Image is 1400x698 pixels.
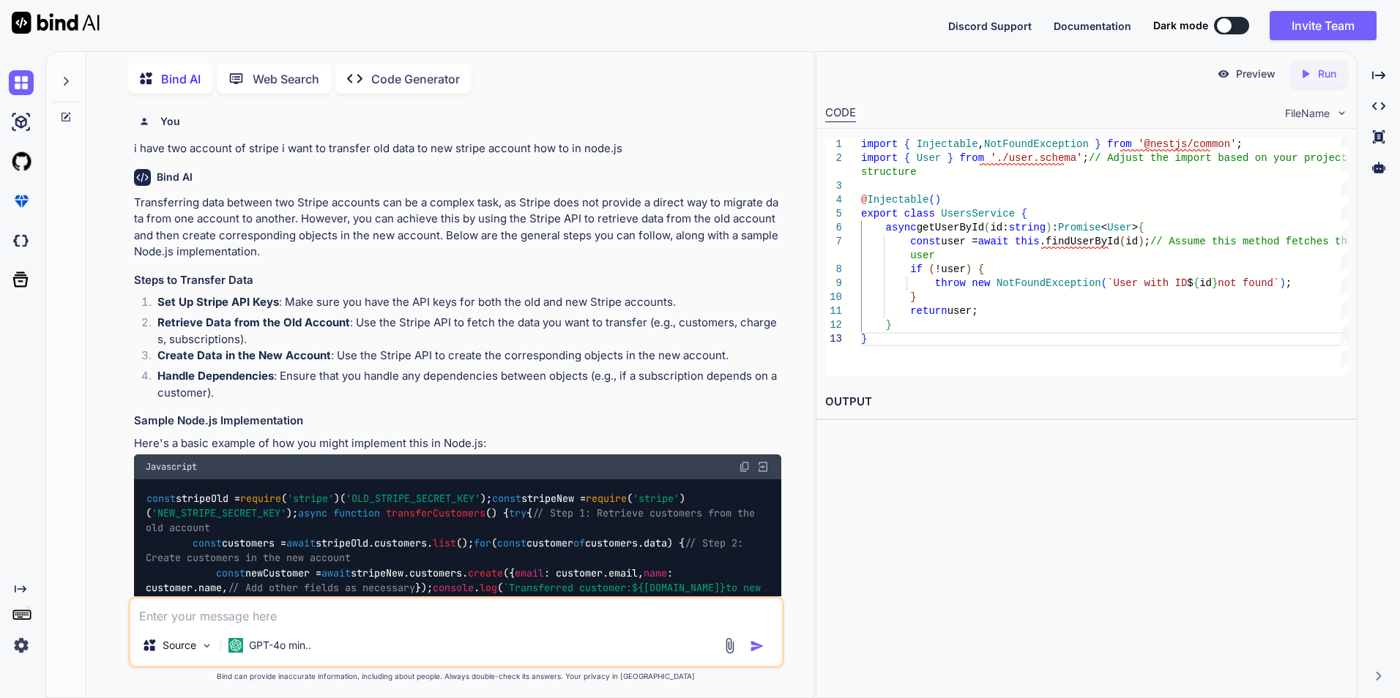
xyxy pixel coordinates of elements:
[608,566,638,579] span: email
[941,208,1015,219] span: UsersService
[886,222,917,233] span: async
[1336,107,1348,119] img: chevron down
[941,236,978,247] span: user =
[739,461,751,473] img: copy
[157,368,781,401] p: : Ensure that you handle any dependencies between objects (e.g., if a subscription depends on a c...
[1285,106,1330,121] span: FileName
[157,315,781,348] p: : Use the Stripe API to fetch the data you want to transfer (e.g., customers, charges, subscripti...
[644,566,667,579] span: name
[861,194,867,206] span: @
[825,277,842,290] div: 9
[492,492,521,505] span: const
[134,272,781,289] h3: Steps to Transfer Data
[161,70,201,88] p: Bind AI
[917,152,942,164] span: User
[750,639,764,653] img: icon
[935,194,941,206] span: )
[1194,277,1199,289] span: {
[1052,222,1058,233] span: :
[978,138,984,150] span: ,
[1236,67,1276,81] p: Preview
[1218,277,1279,289] span: not found`
[1138,222,1144,233] span: {
[632,581,726,594] span: ${[DOMAIN_NAME]}
[1101,277,1107,289] span: (
[904,138,910,150] span: {
[1021,208,1027,219] span: {
[825,318,842,332] div: 12
[928,194,934,206] span: (
[948,18,1032,34] button: Discord Support
[1015,236,1040,247] span: this
[1144,236,1150,247] span: ;
[861,208,898,219] span: export
[910,291,916,303] span: }
[990,222,1008,233] span: id:
[917,222,984,233] span: getUserById
[904,208,935,219] span: class
[134,413,781,429] h3: Sample Node.js Implementation
[928,263,934,275] span: (
[157,294,781,311] p: : Make sure you have the API keys for both the old and new Stripe accounts.
[633,492,679,505] span: 'stripe'
[134,195,781,260] p: Transferring data between two Stripe accounts can be a complex task, as Stripe does not provide a...
[134,140,781,157] p: i have two account of stripe i want to transfer old data to new stripe account how to in node.js
[861,152,898,164] span: import
[152,506,286,519] span: 'NEW_STRIPE_SECRET_KEY'
[1046,222,1051,233] span: )
[573,536,585,549] span: of
[1058,222,1101,233] span: Promise
[825,290,842,304] div: 10
[298,506,327,519] span: async
[984,138,1089,150] span: NotFoundException
[825,193,842,207] div: 4
[1054,20,1131,32] span: Documentation
[861,333,867,345] span: }
[146,536,749,564] span: // Step 2: Create customers in the new account
[825,263,842,277] div: 8
[9,189,34,214] img: premium
[333,506,380,519] span: function
[910,236,941,247] span: const
[978,263,984,275] span: {
[201,639,213,652] img: Pick Models
[371,70,460,88] p: Code Generator
[9,633,34,658] img: settings
[972,277,990,289] span: new
[910,263,923,275] span: if
[1101,222,1107,233] span: <
[1237,138,1243,150] span: ;
[9,149,34,174] img: githubLight
[861,138,898,150] span: import
[346,492,480,505] span: 'OLD_STRIPE_SECRET_KEY'
[910,249,935,261] span: user
[474,536,491,549] span: for
[157,348,331,362] strong: Create Data in the New Account
[1120,236,1125,247] span: (
[1318,67,1336,81] p: Run
[216,566,245,579] span: const
[374,536,427,549] span: customers
[1153,18,1208,33] span: Dark mode
[1199,277,1212,289] span: id
[825,304,842,318] div: 11
[468,566,503,579] span: create
[1054,18,1131,34] button: Documentation
[1089,152,1347,164] span: // Adjust the import based on your project
[825,235,842,249] div: 7
[947,152,953,164] span: }
[935,277,966,289] span: throw
[910,305,947,317] span: return
[966,263,972,275] span: )
[959,152,984,164] span: from
[1095,138,1101,150] span: }
[1107,222,1132,233] span: User
[409,566,462,579] span: customers
[163,638,196,653] p: Source
[433,536,456,549] span: list
[825,138,842,151] div: 1
[9,70,34,95] img: chat
[9,228,34,253] img: darkCloudIdeIcon
[509,506,526,519] span: try
[1132,222,1138,233] span: >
